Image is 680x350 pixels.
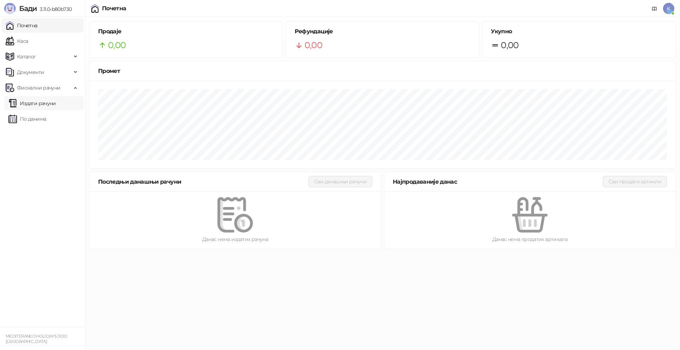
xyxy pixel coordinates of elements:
[8,112,46,126] a: По данима
[6,18,38,33] a: Почетна
[98,67,667,75] div: Промет
[101,235,369,243] div: Данас нема издатих рачуна
[17,50,36,64] span: Каталог
[396,235,664,243] div: Данас нема продатих артикала
[19,4,37,13] span: Бади
[17,65,44,79] span: Документи
[4,3,16,14] img: Logo
[663,3,674,14] span: K
[8,96,56,110] a: Издати рачуни
[98,177,308,186] div: Последњи данашњи рачуни
[501,39,518,52] span: 0,00
[6,334,67,344] small: MEDITERANEO HOLIDAYS DOO [GEOGRAPHIC_DATA]
[108,39,126,52] span: 0,00
[295,27,471,36] h5: Рефундације
[308,176,372,187] button: Сви данашњи рачуни
[102,6,126,11] div: Почетна
[649,3,660,14] a: Документација
[98,27,274,36] h5: Продаје
[491,27,667,36] h5: Укупно
[603,176,667,187] button: Сви продати артикли
[6,34,28,48] a: Каса
[305,39,322,52] span: 0,00
[393,177,603,186] div: Најпродаваније данас
[17,81,60,95] span: Фискални рачуни
[37,6,72,12] span: 3.11.0-b80b730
